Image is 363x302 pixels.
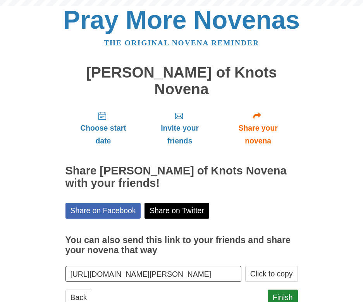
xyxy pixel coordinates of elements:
h2: Share [PERSON_NAME] of Knots Novena with your friends! [65,165,298,190]
a: Pray More Novenas [63,5,300,34]
span: Invite your friends [149,122,210,147]
a: Choose start date [65,105,141,151]
span: Choose start date [73,122,134,147]
button: Click to copy [245,266,298,282]
h3: You can also send this link to your friends and share your novena that way [65,235,298,255]
a: Invite your friends [141,105,218,151]
a: Share on Twitter [145,203,209,219]
h1: [PERSON_NAME] of Knots Novena [65,64,298,97]
a: Share on Facebook [65,203,141,219]
span: Share your novena [226,122,290,147]
a: Share your novena [218,105,298,151]
a: The original novena reminder [104,39,259,47]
